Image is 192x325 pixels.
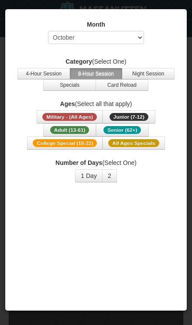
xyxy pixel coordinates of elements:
button: All Ages Specials [103,137,165,150]
button: Junior (7-12) [103,110,155,123]
button: Military - (All Ages) [37,110,103,123]
strong: Number of Days [55,159,102,166]
span: Military - (All Ages) [42,113,97,121]
button: College Special (18-22) [27,137,103,150]
button: Senior (62+) [96,123,149,137]
button: Card Reload [96,79,148,91]
strong: Ages [60,100,75,107]
strong: Month [87,21,105,28]
label: (Select One) [16,57,176,66]
label: (Select One) [16,158,176,167]
button: 4-Hour Session [17,68,70,79]
span: All Ages Specials [108,139,159,147]
button: 8-Hour Session [70,68,123,79]
span: Junior (7-12) [110,113,148,121]
button: 1 Day [75,169,103,182]
button: 2 [102,169,117,182]
button: Night Session [122,68,175,79]
button: Adult (13-61) [43,123,96,137]
strong: Category [65,58,92,65]
button: Specials [43,79,96,91]
span: Adult (13-61) [50,126,89,134]
span: College Special (18-22) [33,139,97,147]
span: Senior (62+) [103,126,141,134]
label: (Select all that apply) [16,99,176,108]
